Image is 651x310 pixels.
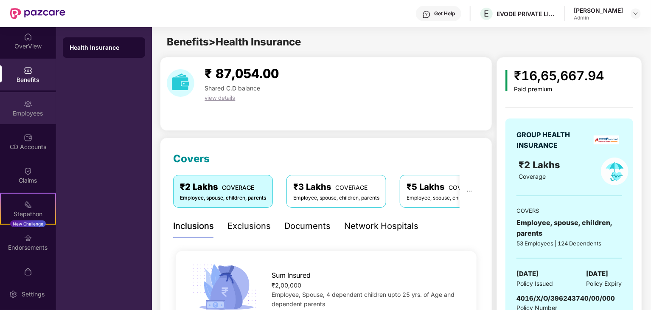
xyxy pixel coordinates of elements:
[407,194,493,202] div: Employee, spouse, children, parents
[505,70,508,91] img: icon
[227,220,271,233] div: Exclusions
[173,220,214,233] div: Inclusions
[180,180,266,194] div: ₹2 Lakhs
[167,69,194,97] img: download
[180,194,266,202] div: Employee, spouse, children, parents
[516,279,553,288] span: Policy Issued
[24,167,32,175] img: svg+xml;base64,PHN2ZyBpZD0iQ2xhaW0iIHhtbG5zPSJodHRwOi8vd3d3LnczLm9yZy8yMDAwL3N2ZyIgd2lkdGg9IjIwIi...
[205,85,260,92] span: Shared C.D balance
[24,100,32,108] img: svg+xml;base64,PHN2ZyBpZD0iRW1wbG95ZWVzIiB4bWxucz0iaHR0cDovL3d3dy53My5vcmcvMjAwMC9zdmciIHdpZHRoPS...
[24,33,32,41] img: svg+xml;base64,PHN2ZyBpZD0iSG9tZSIgeG1sbnM9Imh0dHA6Ly93d3cudzMub3JnLzIwMDAvc3ZnIiB3aWR0aD0iMjAiIG...
[19,290,47,299] div: Settings
[574,6,623,14] div: [PERSON_NAME]
[586,279,622,288] span: Policy Expiry
[516,130,591,151] div: GROUP HEALTH INSURANCE
[272,270,311,281] span: Sum Insured
[601,158,629,185] img: policyIcon
[9,290,17,299] img: svg+xml;base64,PHN2ZyBpZD0iU2V0dGluZy0yMHgyMCIgeG1sbnM9Imh0dHA6Ly93d3cudzMub3JnLzIwMDAvc3ZnIiB3aW...
[10,8,65,19] img: New Pazcare Logo
[632,10,639,17] img: svg+xml;base64,PHN2ZyBpZD0iRHJvcGRvd24tMzJ4MzIiIHhtbG5zPSJodHRwOi8vd3d3LnczLm9yZy8yMDAwL3N2ZyIgd2...
[516,269,539,279] span: [DATE]
[173,152,210,165] span: Covers
[484,8,489,19] span: E
[284,220,331,233] div: Documents
[594,135,619,144] img: insurerLogo
[519,159,563,170] span: ₹2 Lakhs
[293,180,379,194] div: ₹3 Lakhs
[344,220,418,233] div: Network Hospitals
[222,184,254,191] span: COVERAGE
[70,43,138,52] div: Health Insurance
[466,188,472,194] span: ellipsis
[516,239,622,248] div: 53 Employees | 124 Dependents
[516,217,622,239] div: Employee, spouse, children, parents
[24,268,32,276] img: svg+xml;base64,PHN2ZyBpZD0iTXlfT3JkZXJzIiBkYXRhLW5hbWU9Ik15IE9yZGVycyIgeG1sbnM9Imh0dHA6Ly93d3cudz...
[205,94,235,101] span: view details
[516,294,615,302] span: 4016/X/O/396243740/00/000
[167,36,301,48] span: Benefits > Health Insurance
[514,66,604,86] div: ₹16,65,667.94
[24,133,32,142] img: svg+xml;base64,PHN2ZyBpZD0iQ0RfQWNjb3VudHMiIGRhdGEtbmFtZT0iQ0QgQWNjb3VudHMiIHhtbG5zPSJodHRwOi8vd3...
[335,184,368,191] span: COVERAGE
[205,66,279,81] span: ₹ 87,054.00
[10,220,46,227] div: New Challenge
[24,234,32,242] img: svg+xml;base64,PHN2ZyBpZD0iRW5kb3JzZW1lbnRzIiB4bWxucz0iaHR0cDovL3d3dy53My5vcmcvMjAwMC9zdmciIHdpZH...
[514,86,604,93] div: Paid premium
[1,210,55,218] div: Stepathon
[293,194,379,202] div: Employee, spouse, children, parents
[422,10,431,19] img: svg+xml;base64,PHN2ZyBpZD0iSGVscC0zMngzMiIgeG1sbnM9Imh0dHA6Ly93d3cudzMub3JnLzIwMDAvc3ZnIiB3aWR0aD...
[24,200,32,209] img: svg+xml;base64,PHN2ZyB4bWxucz0iaHR0cDovL3d3dy53My5vcmcvMjAwMC9zdmciIHdpZHRoPSIyMSIgaGVpZ2h0PSIyMC...
[460,175,479,207] button: ellipsis
[272,291,455,307] span: Employee, Spouse, 4 dependent children upto 25 yrs. of Age and dependent parents
[497,10,556,18] div: EVODE PRIVATE LIMITED
[272,281,463,290] div: ₹2,00,000
[516,206,622,215] div: COVERS
[586,269,609,279] span: [DATE]
[519,173,546,180] span: Coverage
[24,66,32,75] img: svg+xml;base64,PHN2ZyBpZD0iQmVuZWZpdHMiIHhtbG5zPSJodHRwOi8vd3d3LnczLm9yZy8yMDAwL3N2ZyIgd2lkdGg9Ij...
[574,14,623,21] div: Admin
[449,184,481,191] span: COVERAGE
[434,10,455,17] div: Get Help
[407,180,493,194] div: ₹5 Lakhs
